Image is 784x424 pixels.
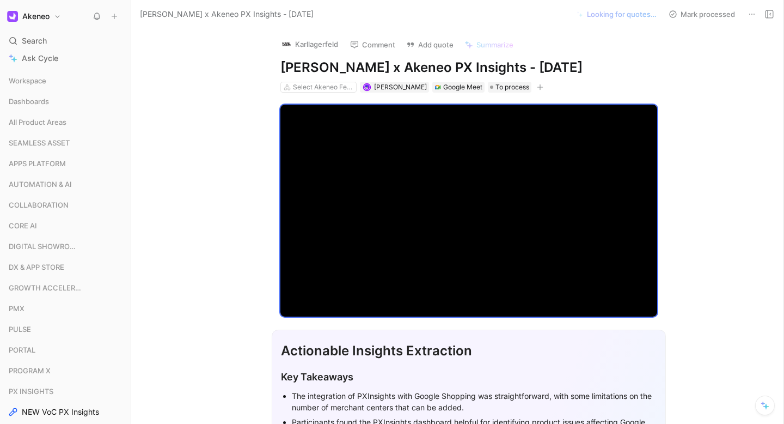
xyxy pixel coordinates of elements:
[9,199,69,210] span: COLLABORATION
[4,217,126,237] div: CORE AI
[4,259,126,275] div: DX & APP STORE
[4,135,126,154] div: SEAMLESS ASSET
[4,176,126,196] div: AUTOMATION & AI
[9,282,84,293] span: GROWTH ACCELERATION
[9,117,66,128] span: All Product Areas
[4,155,126,175] div: APPS PLATFORM
[4,321,126,337] div: PULSE
[460,37,518,52] button: Summarize
[364,84,370,90] img: avatar
[22,11,50,21] h1: Akeneo
[495,82,529,93] span: To process
[4,362,126,382] div: PROGRAM X
[4,9,64,24] button: AkeneoAkeneo
[4,33,126,49] div: Search
[9,96,49,107] span: Dashboards
[9,365,51,376] span: PROGRAM X
[4,197,126,213] div: COLLABORATION
[9,386,53,397] span: PX INSIGHTS
[9,344,35,355] span: PORTAL
[4,300,126,317] div: PMX
[4,383,126,399] div: PX INSIGHTS
[476,40,513,50] span: Summarize
[4,280,126,299] div: GROWTH ACCELERATION
[664,7,740,22] button: Mark processed
[281,341,657,361] div: Actionable Insights Extraction
[7,11,18,22] img: Akeneo
[4,155,126,172] div: APPS PLATFORM
[22,407,99,417] span: NEW VoC PX Insights
[22,34,47,47] span: Search
[4,176,126,192] div: AUTOMATION & AI
[4,93,126,110] div: Dashboards
[9,241,81,252] span: DIGITAL SHOWROOM
[345,37,400,52] button: Comment
[4,217,126,234] div: CORE AI
[281,370,657,384] div: Key Takeaways
[4,238,126,258] div: DIGITAL SHOWROOM
[488,82,531,93] div: To process
[9,324,31,335] span: PULSE
[22,52,58,65] span: Ask Cycle
[4,238,126,255] div: DIGITAL SHOWROOM
[4,135,126,151] div: SEAMLESS ASSET
[4,342,126,358] div: PORTAL
[9,75,46,86] span: Workspace
[4,300,126,320] div: PMX
[292,390,657,413] div: The integration of PXInsights with Google Shopping was straightforward, with some limitations on ...
[4,114,126,134] div: All Product Areas
[4,50,126,66] a: Ask Cycle
[374,83,427,91] span: [PERSON_NAME]
[443,82,482,93] div: Google Meet
[4,362,126,379] div: PROGRAM X
[280,59,657,76] h1: [PERSON_NAME] x Akeneo PX Insights - [DATE]
[4,197,126,216] div: COLLABORATION
[401,37,458,52] button: Add quote
[4,280,126,296] div: GROWTH ACCELERATION
[9,158,66,169] span: APPS PLATFORM
[9,179,72,190] span: AUTOMATION & AI
[293,82,354,93] div: Select Akeneo Features
[4,259,126,278] div: DX & APP STORE
[571,7,661,22] button: Looking for quotes…
[281,39,292,50] img: logo
[9,262,64,272] span: DX & APP STORE
[4,342,126,361] div: PORTAL
[4,93,126,113] div: Dashboards
[9,220,37,231] span: CORE AI
[276,36,343,52] button: logoKarllagerfeld
[9,137,70,148] span: SEAMLESS ASSET
[280,105,657,317] div: Video Player
[4,321,126,341] div: PULSE
[4,72,126,89] div: Workspace
[4,404,126,420] a: NEW VoC PX Insights
[9,303,24,314] span: PMX
[4,114,126,130] div: All Product Areas
[140,8,314,21] span: [PERSON_NAME] x Akeneo PX Insights - [DATE]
